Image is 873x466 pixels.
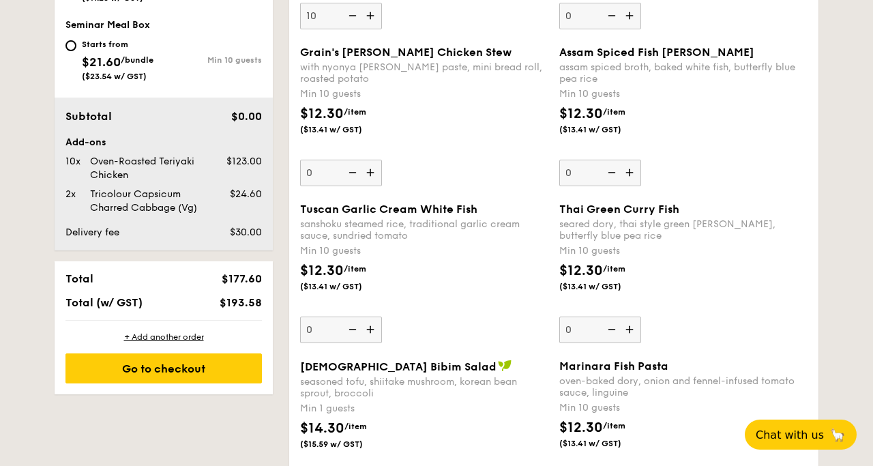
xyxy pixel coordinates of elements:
span: $193.58 [220,296,262,309]
input: Thai Green Curry Fishseared dory, thai style green [PERSON_NAME], butterfly blue pea riceMin 10 g... [559,317,641,343]
span: ($15.59 w/ GST) [300,439,393,450]
span: ($13.41 w/ GST) [300,281,393,292]
img: icon-add.58712e84.svg [361,317,382,343]
span: Assam Spiced Fish [PERSON_NAME] [559,46,754,59]
span: $12.30 [300,263,344,279]
span: $12.30 [559,106,603,122]
span: 🦙 [829,427,846,443]
span: /item [344,422,367,431]
span: Total [65,272,93,285]
img: icon-add.58712e84.svg [621,3,641,29]
span: $12.30 [300,106,344,122]
img: icon-reduce.1d2dbef1.svg [341,317,361,343]
span: Subtotal [65,110,112,123]
img: icon-reduce.1d2dbef1.svg [600,3,621,29]
span: /item [344,264,366,274]
span: $30.00 [230,227,262,238]
span: /item [603,264,625,274]
input: Tuscan Garlic Cream White Fishsanshoku steamed rice, traditional garlic cream sauce, sundried tom... [300,317,382,343]
span: Thai Green Curry Fish [559,203,679,216]
img: icon-add.58712e84.svg [621,317,641,343]
span: [DEMOGRAPHIC_DATA] Bibim Salad [300,360,497,373]
span: ($23.54 w/ GST) [82,72,147,81]
button: Chat with us🦙 [745,420,857,450]
img: icon-add.58712e84.svg [621,160,641,186]
img: icon-vegan.f8ff3823.svg [498,360,512,372]
img: icon-reduce.1d2dbef1.svg [600,317,621,343]
span: $177.60 [222,272,262,285]
div: Min 10 guests [559,87,808,101]
div: + Add another order [65,332,262,343]
div: sanshoku steamed rice, traditional garlic cream sauce, sundried tomato [300,218,548,242]
span: $24.60 [230,188,262,200]
span: ($13.41 w/ GST) [559,438,652,449]
span: Grain's [PERSON_NAME] Chicken Stew [300,46,512,59]
div: Min 10 guests [164,55,262,65]
span: $21.60 [82,55,121,70]
div: Min 10 guests [300,244,548,258]
div: oven-baked dory, onion and fennel-infused tomato sauce, linguine [559,375,808,398]
div: Min 1 guests [300,402,548,416]
img: icon-add.58712e84.svg [361,3,382,29]
div: Oven-Roasted Teriyaki Chicken [85,155,209,182]
img: icon-reduce.1d2dbef1.svg [600,160,621,186]
span: $0.00 [231,110,262,123]
img: icon-reduce.1d2dbef1.svg [341,160,361,186]
div: Tricolour Capsicum Charred Cabbage (Vg) [85,188,209,215]
span: /item [344,107,366,117]
input: Assam Spiced Fish [PERSON_NAME]assam spiced broth, baked white fish, butterfly blue pea riceMin 1... [559,160,641,186]
div: seasoned tofu, shiitake mushroom, korean bean sprout, broccoli [300,376,548,399]
div: Starts from [82,39,153,50]
span: ($13.41 w/ GST) [300,124,393,135]
span: Tuscan Garlic Cream White Fish [300,203,477,216]
input: Starts from$21.60/bundle($23.54 w/ GST)Min 10 guests [65,40,76,51]
div: 10x [60,155,85,169]
div: 2x [60,188,85,201]
span: Marinara Fish Pasta [559,360,668,373]
span: ($13.41 w/ GST) [559,124,652,135]
span: /bundle [121,55,153,65]
div: Min 10 guests [300,87,548,101]
input: ($13.41 w/ GST) [300,3,382,29]
div: Go to checkout [65,353,262,383]
div: seared dory, thai style green [PERSON_NAME], butterfly blue pea rice [559,218,808,242]
span: /item [603,421,625,431]
div: Add-ons [65,136,262,149]
span: Seminar Meal Box [65,19,150,31]
span: $12.30 [559,420,603,436]
span: $14.30 [300,420,344,437]
span: ($13.41 w/ GST) [559,281,652,292]
div: assam spiced broth, baked white fish, butterfly blue pea rice [559,61,808,85]
span: $12.30 [559,263,603,279]
span: Total (w/ GST) [65,296,143,309]
div: Min 10 guests [559,244,808,258]
span: /item [603,107,625,117]
input: Grain's [PERSON_NAME] Chicken Stewwith nyonya [PERSON_NAME] paste, mini bread roll, roasted potat... [300,160,382,186]
div: with nyonya [PERSON_NAME] paste, mini bread roll, roasted potato [300,61,548,85]
span: Delivery fee [65,227,119,238]
img: icon-add.58712e84.svg [361,160,382,186]
div: Min 10 guests [559,401,808,415]
input: ($13.41 w/ GST) [559,3,641,29]
span: Chat with us [756,428,824,441]
img: icon-reduce.1d2dbef1.svg [341,3,361,29]
span: $123.00 [226,156,262,167]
